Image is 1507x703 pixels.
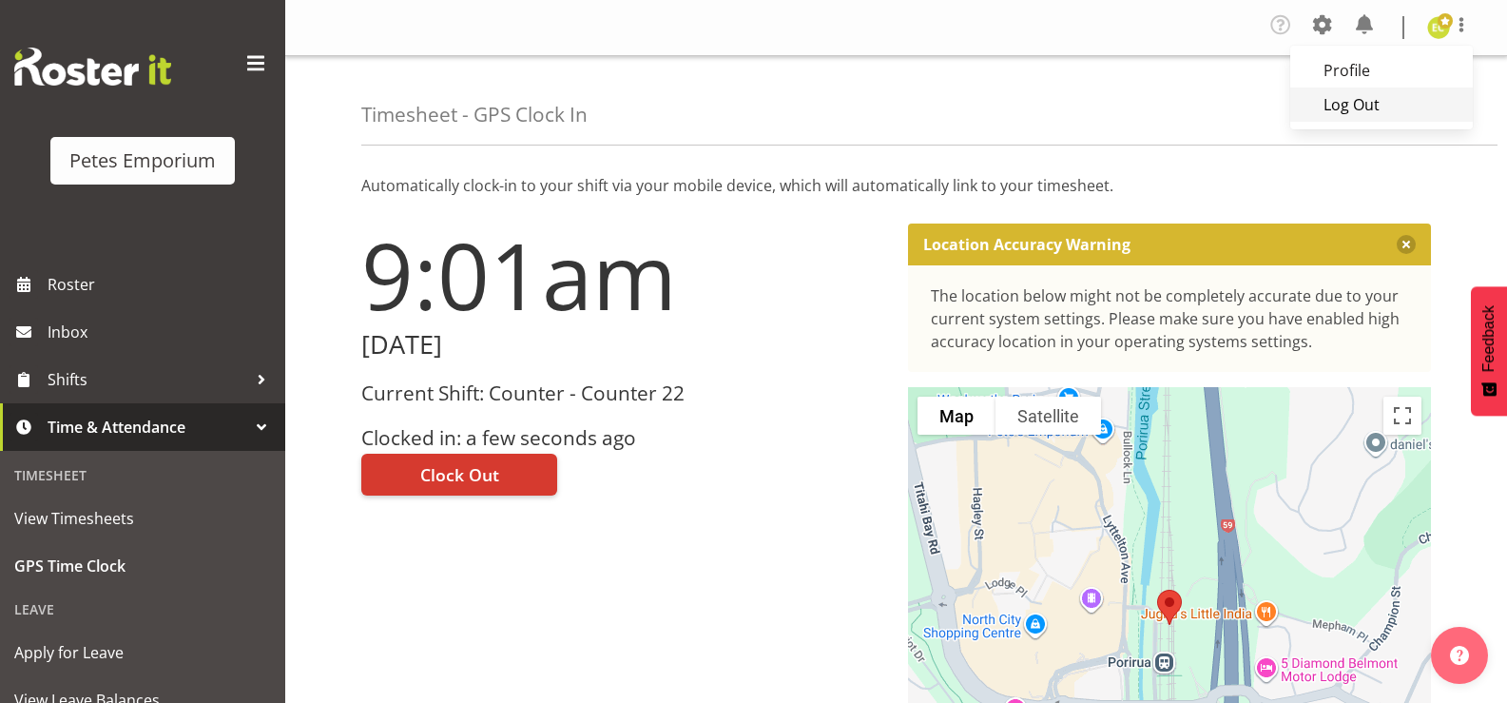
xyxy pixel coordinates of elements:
[1471,286,1507,416] button: Feedback - Show survey
[5,456,280,495] div: Timesheet
[5,629,280,676] a: Apply for Leave
[48,318,276,346] span: Inbox
[1480,305,1497,372] span: Feedback
[14,638,271,667] span: Apply for Leave
[5,495,280,542] a: View Timesheets
[14,48,171,86] img: Rosterit website logo
[5,590,280,629] div: Leave
[1290,53,1473,88] a: Profile
[14,552,271,580] span: GPS Time Clock
[361,174,1431,197] p: Automatically clock-in to your shift via your mobile device, which will automatically link to you...
[14,504,271,533] span: View Timesheets
[361,382,885,404] h3: Current Shift: Counter - Counter 22
[1450,646,1469,665] img: help-xxl-2.png
[361,330,885,360] h2: [DATE]
[361,104,588,126] h4: Timesheet - GPS Clock In
[923,235,1130,254] p: Location Accuracy Warning
[1290,88,1473,122] a: Log Out
[48,270,276,299] span: Roster
[361,454,557,496] button: Clock Out
[48,365,247,394] span: Shifts
[995,397,1101,435] button: Show satellite imagery
[5,542,280,590] a: GPS Time Clock
[420,462,499,487] span: Clock Out
[48,413,247,441] span: Time & Attendance
[931,284,1409,353] div: The location below might not be completely accurate due to your current system settings. Please m...
[1397,235,1416,254] button: Close message
[361,224,885,326] h1: 9:01am
[1383,397,1421,435] button: Toggle fullscreen view
[1427,16,1450,39] img: emma-croft7499.jpg
[69,146,216,175] div: Petes Emporium
[361,427,885,449] h3: Clocked in: a few seconds ago
[918,397,995,435] button: Show street map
